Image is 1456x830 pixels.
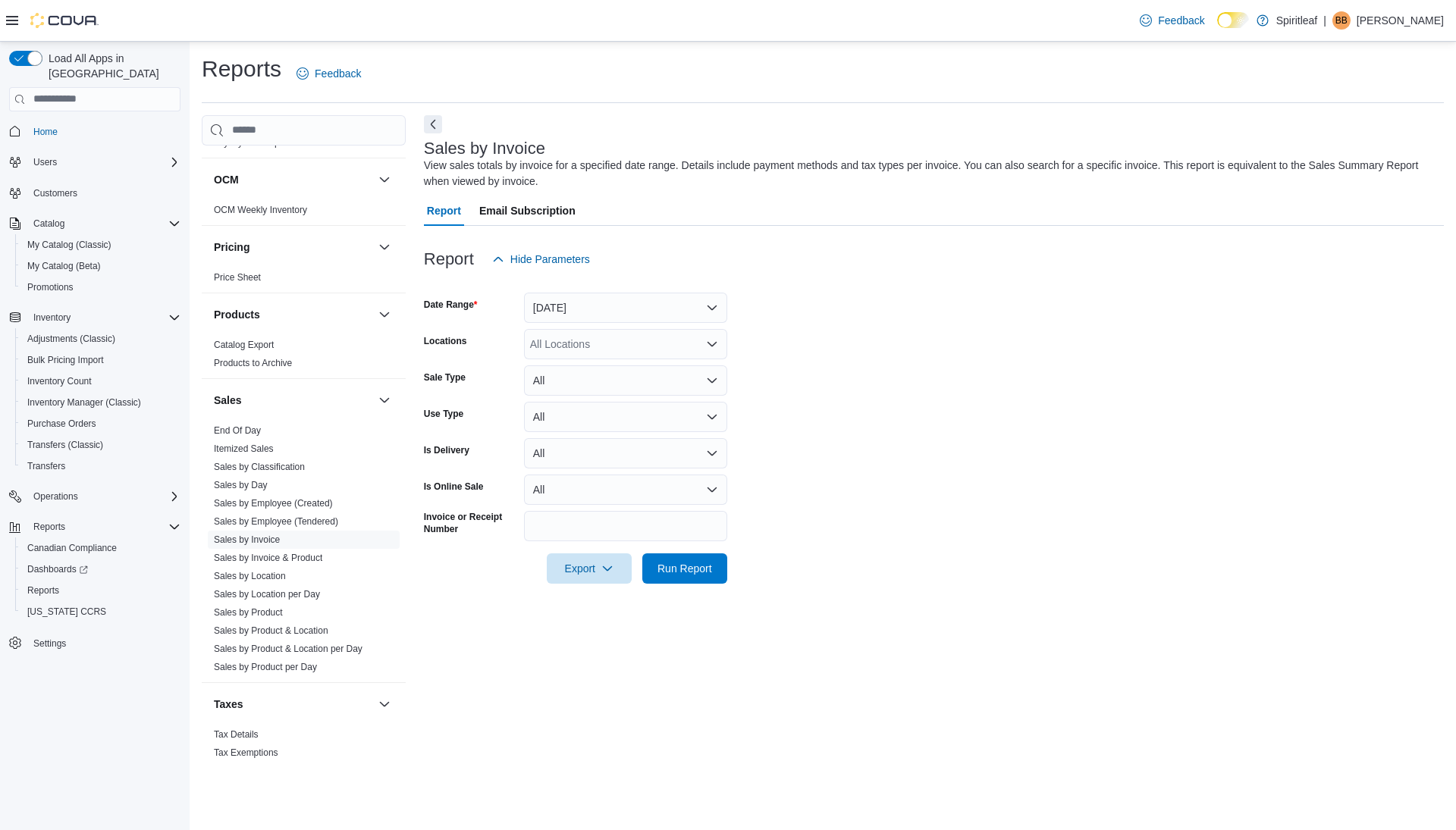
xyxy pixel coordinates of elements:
button: Users [27,153,63,171]
button: All [524,365,727,396]
span: Feedback [315,66,361,81]
a: Customers [27,184,83,202]
span: Email Subscription [479,196,576,226]
span: My Catalog (Beta) [21,257,180,275]
button: [US_STATE] CCRS [15,601,187,622]
span: Sales by Product per Day [214,661,317,673]
span: Dashboards [27,563,88,575]
h3: Sales [214,393,242,408]
div: Sales [202,421,406,682]
input: Dark Mode [1217,12,1249,28]
button: Inventory [3,307,187,328]
a: Tax Exemptions [214,747,278,758]
button: Reports [15,580,187,601]
span: Catalog Export [214,339,274,351]
span: Sales by Employee (Tendered) [214,515,338,528]
div: Pricing [202,268,406,293]
a: Dashboards [15,559,187,580]
a: Purchase Orders [21,415,102,433]
span: Washington CCRS [21,603,180,621]
span: Sales by Product & Location per Day [214,643,362,655]
div: Taxes [202,725,406,768]
span: Inventory Count [21,372,180,390]
nav: Complex example [9,114,180,694]
span: Inventory Manager (Classic) [27,396,141,409]
span: Hide Parameters [510,252,590,267]
button: Next [424,115,442,133]
span: Dashboards [21,560,180,578]
button: OCM [375,171,394,189]
span: Sales by Location per Day [214,588,320,600]
p: [PERSON_NAME] [1357,11,1444,30]
h1: Reports [202,54,281,84]
label: Date Range [424,299,478,311]
h3: Report [424,250,474,268]
a: Sales by Product & Location [214,625,328,636]
span: Sales by Invoice & Product [214,552,322,564]
img: Cova [30,13,99,28]
span: Adjustments (Classic) [21,330,180,348]
span: Price Sheet [214,271,261,283]
span: Itemized Sales [214,443,274,455]
button: Bulk Pricing Import [15,349,187,371]
span: Feedback [1158,13,1204,28]
a: Dashboards [21,560,94,578]
a: Feedback [290,58,367,89]
button: Pricing [214,240,372,255]
a: Price Sheet [214,272,261,283]
button: Reports [3,516,187,537]
a: Catalog Export [214,340,274,350]
button: Open list of options [706,338,718,350]
a: Loyalty Redemption Values [214,137,324,148]
span: Sales by Product [214,606,283,619]
span: Reports [27,518,180,536]
span: Sales by Product & Location [214,625,328,637]
label: Use Type [424,408,463,420]
span: Canadian Compliance [27,542,117,554]
span: Inventory Manager (Classic) [21,393,180,412]
a: Home [27,123,64,141]
span: Transfers (Classic) [21,436,180,454]
span: Sales by Day [214,479,268,491]
span: Catalog [27,215,180,233]
button: Users [3,152,187,173]
button: [DATE] [524,293,727,323]
span: Customers [33,187,77,199]
span: End Of Day [214,424,261,437]
label: Is Delivery [424,444,469,456]
button: Products [214,307,372,322]
button: Sales [375,391,394,409]
button: Inventory Manager (Classic) [15,392,187,413]
button: Taxes [214,697,372,712]
button: My Catalog (Beta) [15,255,187,277]
button: Taxes [375,695,394,713]
a: Sales by Invoice & Product [214,553,322,563]
span: Settings [27,633,180,652]
a: Reports [21,581,65,600]
a: Sales by Employee (Tendered) [214,516,338,527]
a: OCM Weekly Inventory [214,205,307,215]
p: Spiritleaf [1276,11,1317,30]
button: Operations [27,487,84,506]
button: Home [3,121,187,143]
span: Products to Archive [214,357,292,369]
span: Customers [27,183,180,202]
span: Reports [21,581,180,600]
span: Reports [33,521,65,533]
a: Promotions [21,278,80,296]
button: Transfers [15,456,187,477]
span: Export [556,553,623,584]
a: My Catalog (Classic) [21,236,118,254]
a: Inventory Count [21,372,98,390]
span: Operations [33,490,78,503]
a: Sales by Day [214,480,268,490]
span: Sales by Classification [214,461,305,473]
button: Promotions [15,277,187,298]
span: Run Report [657,561,712,576]
span: [US_STATE] CCRS [27,606,106,618]
label: Invoice or Receipt Number [424,511,518,535]
a: Products to Archive [214,358,292,368]
a: [US_STATE] CCRS [21,603,112,621]
button: Operations [3,486,187,507]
